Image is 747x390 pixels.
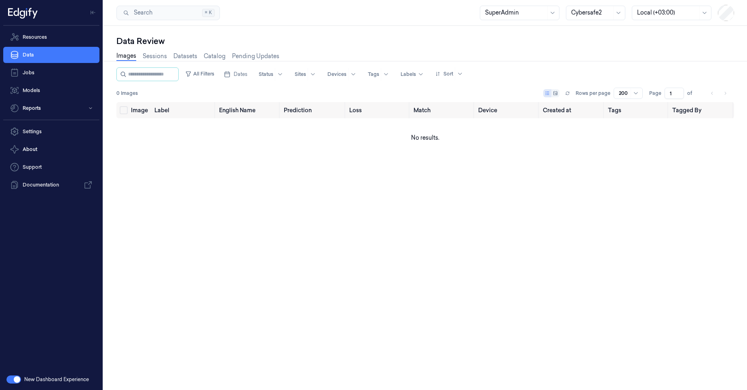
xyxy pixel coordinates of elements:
button: Reports [3,100,99,116]
th: Device [475,102,540,118]
th: Tagged By [669,102,734,118]
a: Catalog [204,52,226,61]
th: Created at [540,102,605,118]
a: Images [116,52,136,61]
a: Support [3,159,99,175]
span: Search [131,8,152,17]
button: Search⌘K [116,6,220,20]
span: of [687,90,700,97]
a: Sessions [143,52,167,61]
a: Datasets [173,52,197,61]
th: Label [151,102,216,118]
a: Pending Updates [232,52,279,61]
p: Rows per page [576,90,610,97]
td: No results. [116,118,734,157]
th: English Name [216,102,281,118]
span: Page [649,90,661,97]
th: Image [128,102,151,118]
a: Models [3,82,99,99]
a: Resources [3,29,99,45]
button: About [3,141,99,157]
a: Jobs [3,65,99,81]
th: Loss [346,102,410,118]
th: Tags [605,102,669,118]
button: Select all [120,106,128,114]
th: Prediction [281,102,346,118]
nav: pagination [707,88,731,99]
div: Data Review [116,36,734,47]
th: Match [410,102,475,118]
span: 0 Images [116,90,138,97]
button: All Filters [182,67,217,80]
a: Documentation [3,177,99,193]
button: Dates [221,68,251,81]
span: Dates [234,71,247,78]
a: Settings [3,124,99,140]
a: Data [3,47,99,63]
button: Toggle Navigation [87,6,99,19]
